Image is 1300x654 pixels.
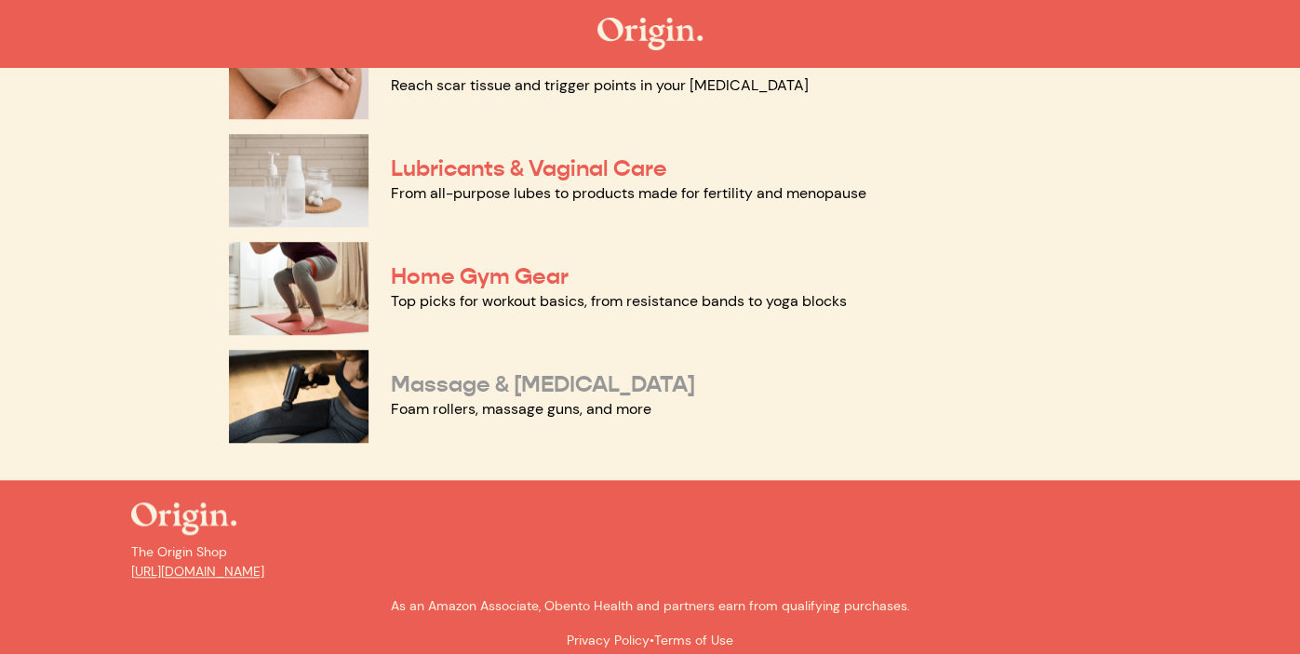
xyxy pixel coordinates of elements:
img: Massage & Myofascial Release [229,350,369,443]
a: Foam rollers, massage guns, and more [391,399,651,419]
p: The Origin Shop [131,542,1170,581]
a: Terms of Use [654,632,733,648]
a: [URL][DOMAIN_NAME] [131,563,264,580]
a: Lubricants & Vaginal Care [391,154,667,182]
a: Top picks for workout basics, from resistance bands to yoga blocks [391,291,847,311]
p: As an Amazon Associate, Obento Health and partners earn from qualifying purchases. [131,596,1170,616]
img: Home Gym Gear [229,242,369,335]
img: Lubricants & Vaginal Care [229,134,369,227]
a: Massage & [MEDICAL_DATA] [391,370,695,398]
a: Home Gym Gear [391,262,569,290]
img: The Origin Shop [131,502,236,535]
a: Reach scar tissue and trigger points in your [MEDICAL_DATA] [391,75,809,95]
p: • [131,631,1170,650]
a: From all-purpose lubes to products made for fertility and menopause [391,183,866,203]
img: Pelvic Wands [229,26,369,119]
a: Privacy Policy [567,632,650,648]
img: The Origin Shop [597,18,703,50]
